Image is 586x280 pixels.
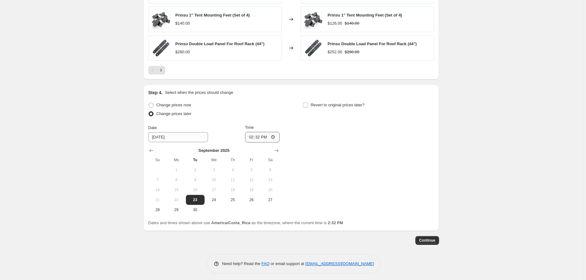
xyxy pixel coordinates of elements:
span: Need help? Read the [222,261,262,266]
button: Saturday September 13 2025 [261,175,280,185]
input: 12:00 [245,132,280,142]
th: Tuesday [186,155,205,165]
button: Tuesday September 2 2025 [186,165,205,175]
span: 5 [245,167,258,172]
b: 2:32 PM [328,220,343,225]
span: Prinsu Double Load Panel For Roof Rack (44") [328,41,417,46]
span: 24 [207,197,221,202]
span: 23 [188,197,202,202]
button: Wednesday September 3 2025 [205,165,223,175]
span: 26 [245,197,258,202]
th: Monday [167,155,186,165]
p: Select when the prices should change [165,89,233,96]
span: Prinsu 1" Tent Mounting Feet (Set of 4) [328,13,402,17]
span: Date [148,125,157,130]
span: 27 [263,197,277,202]
button: Thursday September 4 2025 [223,165,242,175]
h2: Step 4. [148,89,163,96]
span: 8 [169,177,183,182]
button: Thursday September 25 2025 [223,195,242,205]
span: 25 [226,197,239,202]
button: Wednesday September 24 2025 [205,195,223,205]
span: 28 [151,207,164,212]
th: Sunday [148,155,167,165]
span: 4 [226,167,239,172]
span: 10 [207,177,221,182]
th: Wednesday [205,155,223,165]
span: Th [226,157,239,162]
span: 11 [226,177,239,182]
nav: Pagination [148,66,165,75]
button: Monday September 22 2025 [167,195,186,205]
button: Monday September 29 2025 [167,205,186,215]
span: Change prices now [156,103,191,107]
span: 20 [263,187,277,192]
button: Sunday September 28 2025 [148,205,167,215]
span: 12 [245,177,258,182]
button: Thursday September 11 2025 [223,175,242,185]
button: Continue [415,236,439,245]
span: 15 [169,187,183,192]
span: Revert to original prices later? [311,103,365,107]
span: 3 [207,167,221,172]
button: Saturday September 27 2025 [261,195,280,205]
span: Prinsu 1" Tent Mounting Feet (Set of 4) [175,13,250,17]
button: Sunday September 14 2025 [148,185,167,195]
button: Wednesday September 17 2025 [205,185,223,195]
button: Friday September 19 2025 [242,185,261,195]
span: Sa [263,157,277,162]
img: prinsu-load-panel_4c2a23f1-2408-4d3e-9abb-821956f0653e_80x.jpg [152,39,170,57]
button: Monday September 15 2025 [167,185,186,195]
span: 7 [151,177,164,182]
button: Friday September 5 2025 [242,165,261,175]
span: 30 [188,207,202,212]
button: Sunday September 21 2025 [148,195,167,205]
button: Saturday September 20 2025 [261,185,280,195]
button: Friday September 26 2025 [242,195,261,205]
div: $280.00 [175,49,190,55]
span: 19 [245,187,258,192]
th: Thursday [223,155,242,165]
button: Tuesday September 30 2025 [186,205,205,215]
img: 1inchMountingFeetCloseup_80x.jpg [152,10,170,29]
span: 6 [263,167,277,172]
button: Today Tuesday September 23 2025 [186,195,205,205]
span: Dates and times shown above use as the timezone, where the current time is [148,220,343,225]
div: $126.00 [328,20,342,27]
input: 9/23/2025 [148,132,208,142]
strike: $280.00 [345,49,359,55]
span: Time [245,125,254,130]
span: Continue [419,238,435,243]
img: prinsu-load-panel_4c2a23f1-2408-4d3e-9abb-821956f0653e_80x.jpg [304,39,323,57]
div: $252.00 [328,49,342,55]
div: $140.00 [175,20,190,27]
a: [EMAIL_ADDRESS][DOMAIN_NAME] [305,261,374,266]
span: 29 [169,207,183,212]
span: 14 [151,187,164,192]
button: Next [157,66,165,75]
button: Show previous month, August 2025 [147,146,156,155]
button: Show next month, October 2025 [272,146,281,155]
button: Monday September 1 2025 [167,165,186,175]
span: 13 [263,177,277,182]
th: Saturday [261,155,280,165]
button: Monday September 8 2025 [167,175,186,185]
strike: $140.00 [345,20,359,27]
span: Su [151,157,164,162]
span: Prinsu Double Load Panel For Roof Rack (44") [175,41,264,46]
button: Tuesday September 9 2025 [186,175,205,185]
button: Wednesday September 10 2025 [205,175,223,185]
span: Change prices later [156,111,191,116]
span: or email support at [270,261,305,266]
span: Mo [169,157,183,162]
span: Fr [245,157,258,162]
span: 2 [188,167,202,172]
button: Tuesday September 16 2025 [186,185,205,195]
button: Thursday September 18 2025 [223,185,242,195]
button: Friday September 12 2025 [242,175,261,185]
span: 17 [207,187,221,192]
a: FAQ [262,261,270,266]
span: 1 [169,167,183,172]
span: 22 [169,197,183,202]
span: We [207,157,221,162]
